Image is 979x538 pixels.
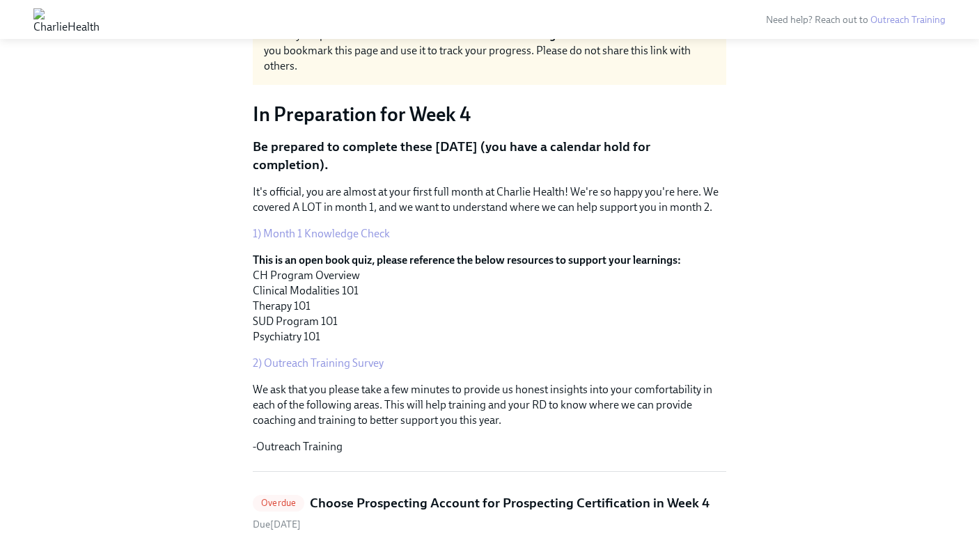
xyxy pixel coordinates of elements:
[33,8,100,31] img: CharlieHealth
[253,382,726,428] p: We ask that you please take a few minutes to provide us honest insights into your comfortability ...
[310,494,710,512] h5: Choose Prospecting Account for Prospecting Certification in Week 4
[253,498,304,508] span: Overdue
[253,494,726,531] a: OverdueChoose Prospecting Account for Prospecting Certification in Week 4Due[DATE]
[253,519,301,530] span: Tuesday, August 12th 2025, 7:00 am
[253,253,726,345] p: CH Program Overview Clinical Modalities 101 Therapy 101 SUD Program 101 Psychiatry 101
[253,227,390,240] a: 1) Month 1 Knowledge Check
[253,138,726,173] p: Be prepared to complete these [DATE] (you have a calendar hold for completion).
[253,102,726,127] h3: In Preparation for Week 4
[253,439,726,454] p: -Outreach Training
[253,356,384,370] a: 2) Outreach Training Survey
[766,14,946,26] span: Need help? Reach out to
[253,184,726,215] p: It's official, you are almost at your first full month at Charlie Health! We're so happy you're h...
[264,28,715,74] div: This is your personal task list for at . We recommend you bookmark this page and use it to track ...
[870,14,946,26] a: Outreach Training
[253,253,681,267] strong: This is an open book quiz, please reference the below resources to support your learnings:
